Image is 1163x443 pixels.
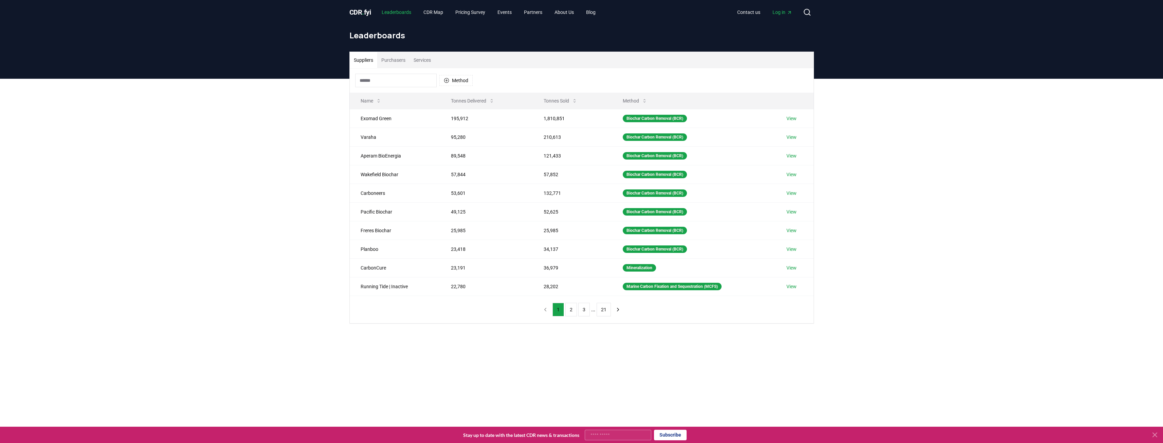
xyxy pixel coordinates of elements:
div: Biochar Carbon Removal (BCR) [623,115,687,122]
a: Blog [581,6,601,18]
li: ... [591,306,595,314]
td: Aperam BioEnergia [350,146,440,165]
td: 210,613 [533,128,612,146]
a: View [786,227,797,234]
button: Tonnes Sold [538,94,583,108]
span: . [362,8,364,16]
td: 53,601 [440,184,533,202]
div: Mineralization [623,264,656,272]
a: View [786,283,797,290]
a: Events [492,6,517,18]
h1: Leaderboards [349,30,814,41]
td: 57,852 [533,165,612,184]
td: 25,985 [440,221,533,240]
button: 21 [597,303,611,316]
a: View [786,264,797,271]
a: CDR.fyi [349,7,371,17]
td: 132,771 [533,184,612,202]
td: 49,125 [440,202,533,221]
span: CDR fyi [349,8,371,16]
td: 1,810,851 [533,109,612,128]
button: Services [410,52,435,68]
button: 3 [578,303,590,316]
nav: Main [376,6,601,18]
td: Wakefield Biochar [350,165,440,184]
button: next page [612,303,624,316]
td: 22,780 [440,277,533,296]
td: Pacific Biochar [350,202,440,221]
td: 28,202 [533,277,612,296]
a: Partners [519,6,548,18]
a: Contact us [732,6,766,18]
td: Exomad Green [350,109,440,128]
td: 23,418 [440,240,533,258]
td: 25,985 [533,221,612,240]
a: Log in [767,6,798,18]
td: Freres Biochar [350,221,440,240]
div: Biochar Carbon Removal (BCR) [623,227,687,234]
span: Log in [773,9,792,16]
td: Running Tide | Inactive [350,277,440,296]
div: Biochar Carbon Removal (BCR) [623,133,687,141]
td: Varaha [350,128,440,146]
button: Suppliers [350,52,377,68]
td: CarbonCure [350,258,440,277]
button: 2 [565,303,577,316]
a: View [786,171,797,178]
div: Biochar Carbon Removal (BCR) [623,171,687,178]
a: View [786,152,797,159]
button: 1 [552,303,564,316]
button: Purchasers [377,52,410,68]
td: Carboneers [350,184,440,202]
a: CDR Map [418,6,449,18]
td: 23,191 [440,258,533,277]
a: View [786,134,797,141]
a: View [786,208,797,215]
td: 57,844 [440,165,533,184]
a: View [786,115,797,122]
a: View [786,246,797,253]
button: Method [439,75,473,86]
nav: Main [732,6,798,18]
div: Biochar Carbon Removal (BCR) [623,245,687,253]
div: Biochar Carbon Removal (BCR) [623,152,687,160]
button: Tonnes Delivered [446,94,500,108]
a: View [786,190,797,197]
td: 34,137 [533,240,612,258]
td: 52,625 [533,202,612,221]
button: Method [617,94,653,108]
td: 195,912 [440,109,533,128]
a: Leaderboards [376,6,417,18]
td: 89,548 [440,146,533,165]
div: Marine Carbon Fixation and Sequestration (MCFS) [623,283,722,290]
div: Biochar Carbon Removal (BCR) [623,208,687,216]
a: About Us [549,6,579,18]
td: 95,280 [440,128,533,146]
td: 121,433 [533,146,612,165]
td: 36,979 [533,258,612,277]
a: Pricing Survey [450,6,491,18]
td: Planboo [350,240,440,258]
button: Name [355,94,387,108]
div: Biochar Carbon Removal (BCR) [623,189,687,197]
